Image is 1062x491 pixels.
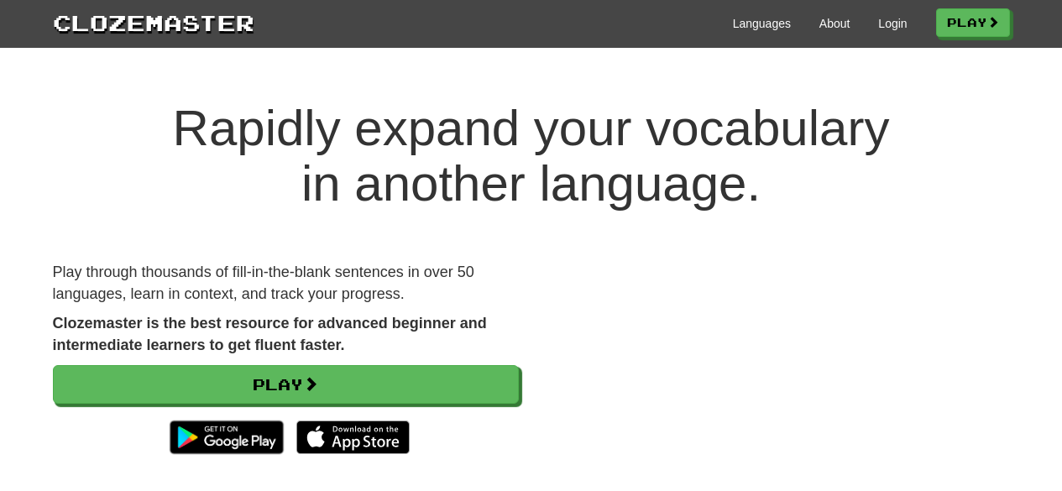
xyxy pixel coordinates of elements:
a: Play [936,8,1010,37]
a: About [819,15,850,32]
p: Play through thousands of fill-in-the-blank sentences in over 50 languages, learn in context, and... [53,262,519,305]
img: Get it on Google Play [161,412,291,462]
a: Languages [733,15,791,32]
a: Play [53,365,519,404]
img: Download_on_the_App_Store_Badge_US-UK_135x40-25178aeef6eb6b83b96f5f2d004eda3bffbb37122de64afbaef7... [296,420,410,454]
a: Login [878,15,907,32]
a: Clozemaster [53,7,254,38]
strong: Clozemaster is the best resource for advanced beginner and intermediate learners to get fluent fa... [53,315,487,353]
